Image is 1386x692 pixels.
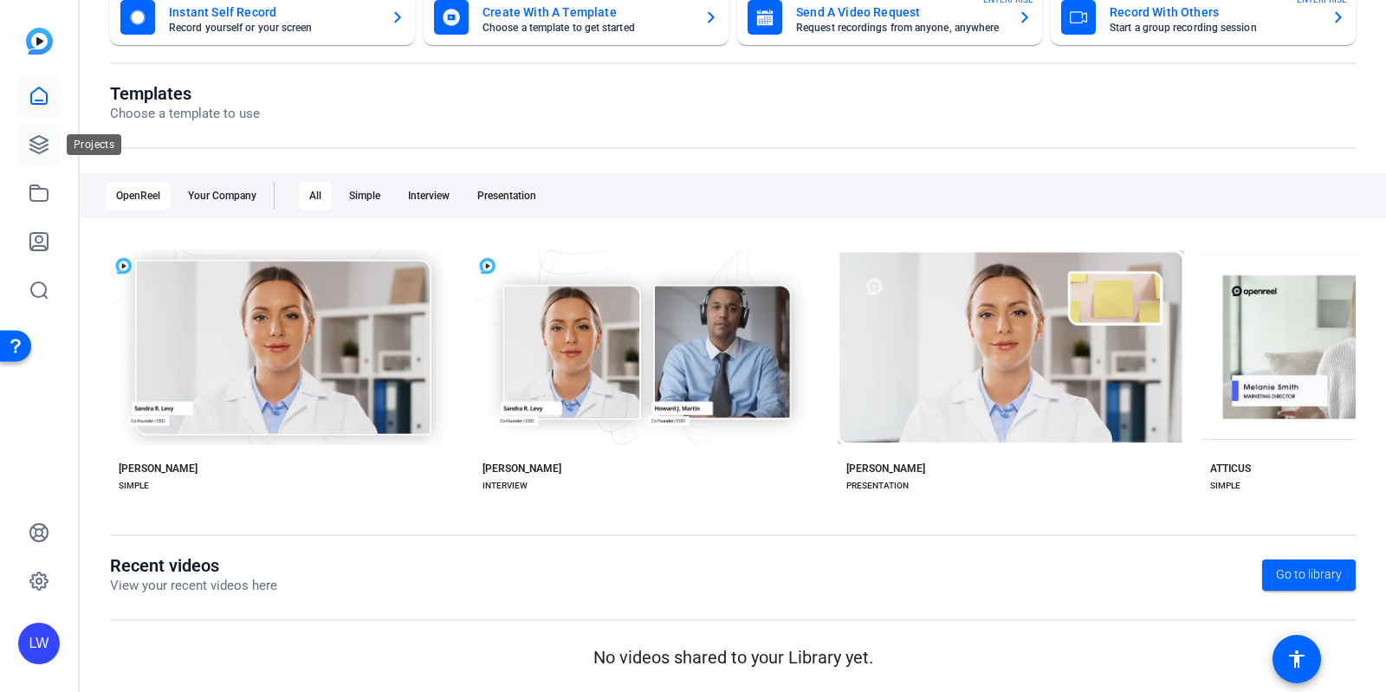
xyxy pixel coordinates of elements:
[483,462,561,475] div: [PERSON_NAME]
[110,555,277,576] h1: Recent videos
[846,479,909,493] div: PRESENTATION
[1210,479,1240,493] div: SIMPLE
[1110,2,1318,23] mat-card-title: Record With Others
[1262,559,1356,591] a: Go to library
[169,23,377,33] mat-card-subtitle: Record yourself or your screen
[1276,566,1342,584] span: Go to library
[299,182,332,210] div: All
[178,182,267,210] div: Your Company
[18,623,60,664] div: LW
[339,182,391,210] div: Simple
[67,134,121,155] div: Projects
[1110,23,1318,33] mat-card-subtitle: Start a group recording session
[26,28,53,55] img: blue-gradient.svg
[1210,462,1251,475] div: ATTICUS
[110,644,1356,670] p: No videos shared to your Library yet.
[169,2,377,23] mat-card-title: Instant Self Record
[398,182,460,210] div: Interview
[467,182,547,210] div: Presentation
[483,479,528,493] div: INTERVIEW
[483,23,690,33] mat-card-subtitle: Choose a template to get started
[110,104,260,124] p: Choose a template to use
[796,23,1004,33] mat-card-subtitle: Request recordings from anyone, anywhere
[846,462,925,475] div: [PERSON_NAME]
[106,182,171,210] div: OpenReel
[483,2,690,23] mat-card-title: Create With A Template
[1286,649,1307,669] mat-icon: accessibility
[796,2,1004,23] mat-card-title: Send A Video Request
[110,576,277,596] p: View your recent videos here
[119,479,149,493] div: SIMPLE
[119,462,198,475] div: [PERSON_NAME]
[110,83,260,104] h1: Templates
